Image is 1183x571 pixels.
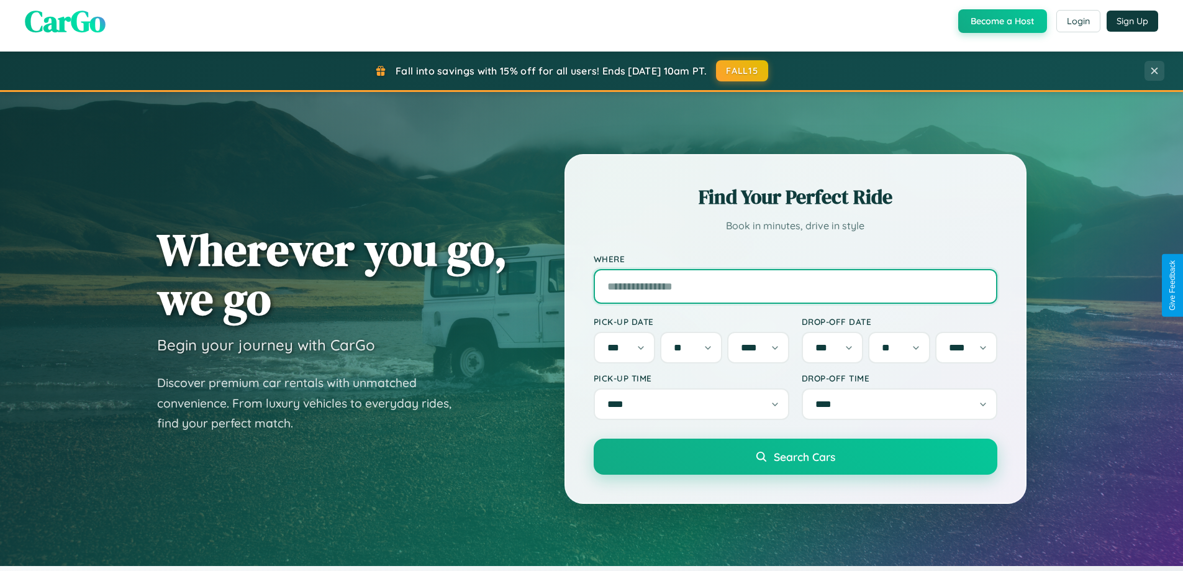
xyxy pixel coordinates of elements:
label: Pick-up Time [594,373,789,383]
h3: Begin your journey with CarGo [157,336,375,354]
button: Sign Up [1107,11,1158,32]
label: Pick-up Date [594,316,789,327]
label: Where [594,254,997,264]
h1: Wherever you go, we go [157,225,507,323]
span: Search Cars [774,450,835,464]
button: Become a Host [958,9,1047,33]
p: Discover premium car rentals with unmatched convenience. From luxury vehicles to everyday rides, ... [157,373,468,434]
span: CarGo [25,1,106,42]
label: Drop-off Time [802,373,997,383]
div: Give Feedback [1168,260,1177,311]
button: Login [1056,10,1100,32]
span: Fall into savings with 15% off for all users! Ends [DATE] 10am PT. [396,65,707,77]
h2: Find Your Perfect Ride [594,183,997,211]
p: Book in minutes, drive in style [594,217,997,235]
label: Drop-off Date [802,316,997,327]
button: Search Cars [594,439,997,475]
button: FALL15 [716,60,768,81]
